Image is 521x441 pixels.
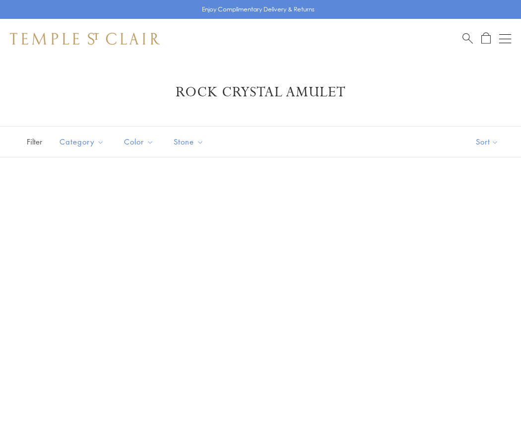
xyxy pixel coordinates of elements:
[10,33,160,45] img: Temple St. Clair
[499,33,511,45] button: Open navigation
[462,32,473,45] a: Search
[52,131,112,153] button: Category
[481,32,491,45] a: Open Shopping Bag
[169,136,211,148] span: Stone
[454,127,521,157] button: Show sort by
[166,131,211,153] button: Stone
[25,83,496,101] h1: Rock Crystal Amulet
[119,136,161,148] span: Color
[55,136,112,148] span: Category
[117,131,161,153] button: Color
[202,4,315,14] p: Enjoy Complimentary Delivery & Returns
